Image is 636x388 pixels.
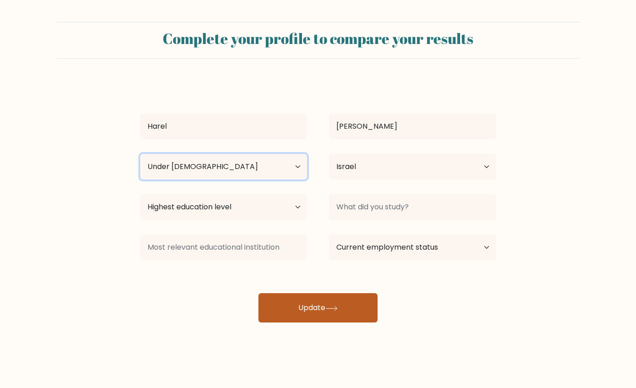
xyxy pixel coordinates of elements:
input: Last name [329,114,496,139]
input: First name [140,114,307,139]
input: What did you study? [329,194,496,220]
h2: Complete your profile to compare your results [62,30,574,47]
button: Update [258,293,378,322]
input: Most relevant educational institution [140,235,307,260]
